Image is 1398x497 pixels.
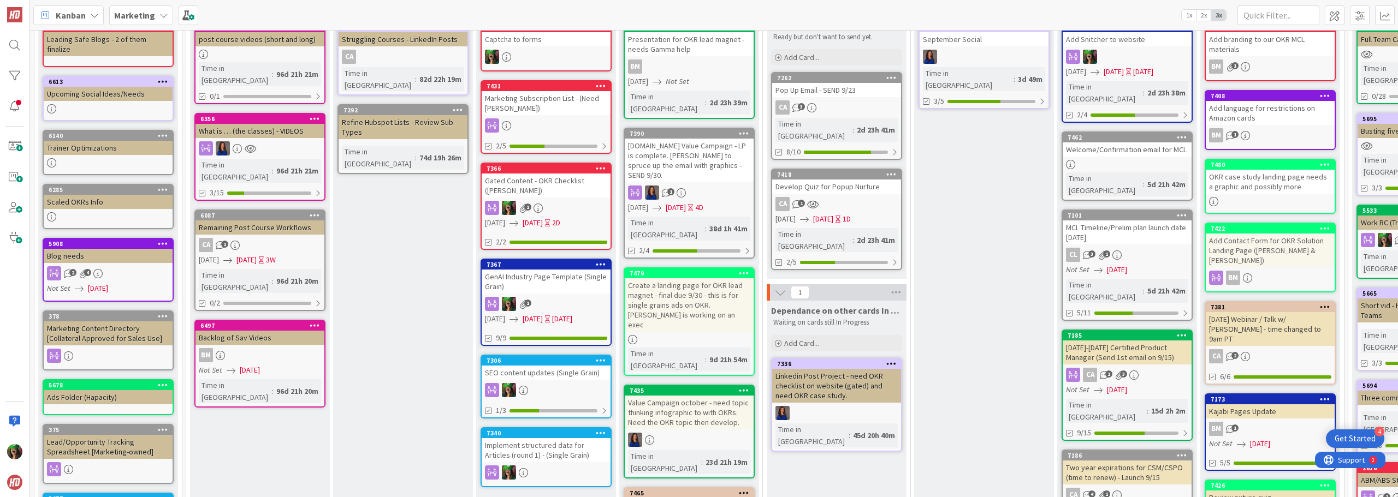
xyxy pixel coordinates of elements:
div: Add branding to our OKR MCL materials [1206,32,1335,56]
div: 7462Welcome/Confirmation email for MCL [1063,133,1192,157]
span: : [272,165,274,177]
div: 6497Backlog of Sav Videos [196,321,324,345]
div: Linkedin Post Project - need OKR checklist on website (gated) and need OKR case study. [772,369,901,403]
img: SL [7,444,22,459]
div: CA [342,50,356,64]
div: BM [1206,271,1335,285]
div: Struggling Courses - LinkedIn Posts [339,32,467,46]
div: 7426 [1206,481,1335,490]
div: Scaled OKRs Info [44,195,173,209]
span: 2 [69,269,76,276]
div: 7186 [1063,451,1192,460]
div: Trainer Optimizations [44,141,173,155]
div: BM [199,348,213,362]
span: [DATE] [1066,66,1086,77]
span: 0/1 [210,91,220,102]
div: Develop Quiz for Popup Nurture [772,179,901,194]
span: : [1143,285,1145,297]
div: Pop Up Email - SEND 9/23 [772,83,901,97]
div: 4D [695,202,703,213]
div: 6497 [196,321,324,331]
span: Add Card... [784,338,819,348]
div: Time in [GEOGRAPHIC_DATA] [342,146,415,170]
div: CA [775,197,790,211]
div: 1D [843,213,851,225]
div: 7462 [1063,133,1192,142]
div: Backlog of Sav Videos [196,331,324,345]
img: SL [775,406,790,420]
span: 3/3 [1372,182,1382,194]
span: 0/28 [1372,91,1386,102]
div: 7306 [487,357,611,364]
div: 7480 [1211,161,1335,169]
div: 2d 23h 39m [707,97,750,109]
span: 2/4 [1077,109,1087,121]
div: 7306SEO content updates (Single Grain) [482,356,611,380]
span: 1 [524,203,531,211]
span: [DATE] [666,202,686,213]
span: Support [23,2,50,15]
div: BM [1206,59,1335,74]
div: CA [196,238,324,252]
div: Add Snitcher to website [1063,32,1192,46]
span: 2x [1196,10,1211,21]
div: 7390 [630,130,754,137]
div: 7408 [1211,92,1335,100]
div: 7418Develop Quiz for Popup Nurture [772,170,901,194]
span: 2/5 [496,140,506,152]
span: 5/11 [1077,307,1091,319]
span: Kanban [56,9,86,22]
img: SL [502,297,516,311]
p: Ready but don't want to send yet. [773,33,900,41]
span: [DATE] [628,202,648,213]
div: Time in [GEOGRAPHIC_DATA] [628,217,705,241]
div: 378Marketing Content Directory [Collateral Approved for Sales Use] [44,312,173,345]
span: [DATE] [240,364,260,376]
div: 2d 23h 41m [854,234,898,246]
div: Time in [GEOGRAPHIC_DATA] [775,228,852,252]
span: 0/2 [210,297,220,309]
span: : [1014,73,1015,85]
div: BM [1206,422,1335,436]
div: 6285 [49,186,173,194]
div: 82d 22h 19m [417,73,464,85]
div: 7101MCL Timeline/Prelim plan launch date [DATE] [1063,211,1192,244]
span: [DATE] [628,76,648,87]
span: 8/10 [786,146,801,158]
img: SL [1083,50,1097,64]
div: Time in [GEOGRAPHIC_DATA] [628,348,705,372]
div: Add language for restrictions on Amazon cards [1206,101,1335,125]
span: : [1143,178,1145,190]
div: CL [1063,248,1192,262]
div: 96d 21h 20m [274,275,321,287]
div: Leading Safe Blogs - 2 of them finalize [44,32,173,56]
span: 3/15 [210,187,224,199]
span: 1 [221,241,228,248]
span: [DATE] [775,213,796,225]
div: [DOMAIN_NAME] Value Campaign - LP is complete. [PERSON_NAME] to spruce up the email with graphics... [625,139,754,182]
span: 1 [1231,131,1239,138]
div: 7262 [777,74,901,82]
span: [DATE] [1104,66,1124,77]
div: SL [196,141,324,155]
div: 7432Add Snitcher to website [1063,22,1192,46]
div: CA [199,238,213,252]
div: SL [482,201,611,215]
div: 7479 [625,268,754,278]
div: 7480OKR case study landing page needs a graphic and possibly more [1206,160,1335,194]
span: : [415,152,417,164]
div: 375Lead/Opportunity Tracking Spreadsheet [Marketing-owned] [44,425,173,459]
div: 2 [57,4,60,13]
div: 6613 [44,77,173,87]
div: Captcha to forms [482,32,611,46]
img: SL [923,50,937,64]
span: 1x [1182,10,1196,21]
div: Refine Hubspot Lists - Review Sub Types [339,115,467,139]
div: 74d 19h 26m [417,152,464,164]
div: SL [482,297,611,311]
div: 6140Trainer Optimizations [44,131,173,155]
div: 7390 [625,129,754,139]
i: Not Set [47,283,70,293]
div: SL [482,465,611,480]
div: 7479 [630,270,754,277]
